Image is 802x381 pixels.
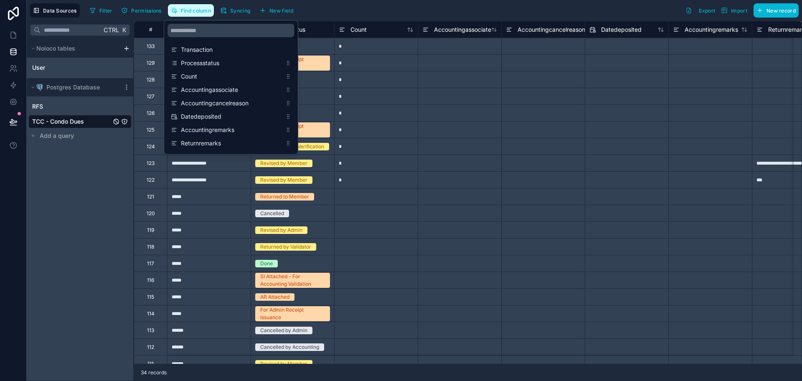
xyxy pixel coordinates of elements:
[168,4,214,17] button: Find column
[131,8,161,14] span: Permissions
[164,20,298,154] div: scrollable content
[141,369,167,376] span: 34 records
[683,3,718,18] button: Export
[217,4,253,17] button: Syncing
[181,59,282,67] span: Processstatus
[260,226,302,234] div: Revised by Admin
[260,306,325,321] div: For Admin Receipt Issuance
[181,99,282,107] span: Accountingcancelreason
[181,46,282,54] span: Transaction
[103,25,120,35] span: Ctrl
[217,4,256,17] a: Syncing
[731,8,747,14] span: Import
[147,344,154,351] div: 112
[30,3,80,18] button: Data Sources
[350,25,367,34] span: Count
[147,244,154,250] div: 118
[750,3,799,18] a: New record
[699,8,715,14] span: Export
[260,160,307,167] div: Revised by Member
[601,25,642,34] span: Datedeposited
[118,4,164,17] button: Permissions
[147,260,154,267] div: 117
[754,3,799,18] button: New record
[147,110,155,117] div: 126
[260,343,319,351] div: Cancelled by Accounting
[147,361,154,367] div: 111
[147,60,155,66] div: 129
[147,294,154,300] div: 115
[518,25,585,34] span: Accountingcancelreason
[260,327,307,334] div: Cancelled by Admin
[140,26,161,33] div: #
[260,273,325,288] div: SI Attached - For Accounting Validation
[181,126,282,134] span: Accountingremarks
[181,8,211,14] span: Find column
[181,152,282,161] span: Adminassociate
[43,8,77,14] span: Data Sources
[260,293,289,301] div: AR Attached
[147,160,155,167] div: 123
[269,8,293,14] span: New field
[260,210,284,217] div: Cancelled
[147,210,155,217] div: 120
[181,139,282,147] span: Returnremarks
[147,127,155,133] div: 125
[685,25,738,34] span: Accountingremarks
[147,177,155,183] div: 122
[260,243,311,251] div: Returned by Validator
[766,8,796,14] span: New record
[147,143,155,150] div: 124
[86,4,115,17] button: Filter
[260,193,309,201] div: Returned to Member
[147,93,155,100] div: 127
[260,176,307,184] div: Revised by Member
[147,43,155,50] div: 133
[181,86,282,94] span: Accountingassociate
[434,25,491,34] span: Accountingassociate
[147,277,154,284] div: 116
[230,8,250,14] span: Syncing
[181,112,282,121] span: Datedeposited
[256,4,296,17] button: New field
[147,76,155,83] div: 128
[99,8,112,14] span: Filter
[147,193,154,200] div: 121
[260,360,307,368] div: Revised by Member
[260,260,273,267] div: Done
[181,72,282,81] span: Count
[118,4,168,17] a: Permissions
[147,227,154,234] div: 119
[121,27,127,33] span: K
[718,3,750,18] button: Import
[147,327,154,334] div: 113
[147,310,155,317] div: 114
